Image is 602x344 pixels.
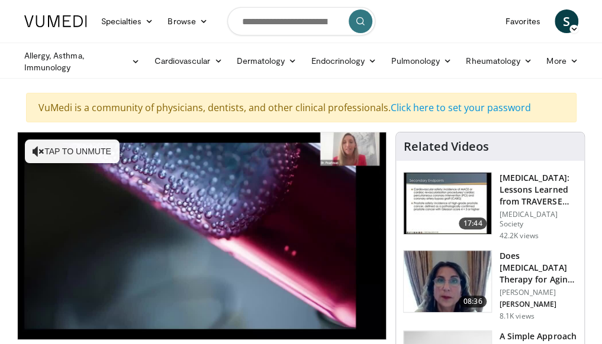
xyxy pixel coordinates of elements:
[498,9,548,33] a: Favorites
[499,250,577,285] h3: Does [MEDICAL_DATA] Therapy for Aging Men Really Work? Review of 43 St…
[499,231,538,241] p: 42.2K views
[499,311,534,321] p: 8.1K views
[499,288,577,297] p: [PERSON_NAME]
[403,172,577,241] a: 17:44 [MEDICAL_DATA]: Lessons Learned from TRAVERSE 2024 [MEDICAL_DATA] Society 42.2K views
[539,49,585,73] a: More
[459,49,539,73] a: Rheumatology
[24,15,87,27] img: VuMedi Logo
[499,300,577,309] p: [PERSON_NAME]
[403,250,577,321] a: 08:36 Does [MEDICAL_DATA] Therapy for Aging Men Really Work? Review of 43 St… [PERSON_NAME] [PERS...
[404,251,491,312] img: 4d4bce34-7cbb-4531-8d0c-5308a71d9d6c.150x105_q85_crop-smart_upscale.jpg
[304,49,384,73] a: Endocrinology
[499,210,577,229] p: [MEDICAL_DATA] Society
[26,93,577,122] div: VuMedi is a community of physicians, dentists, and other clinical professionals.
[403,139,488,154] h4: Related Videos
[25,139,120,163] button: Tap to unmute
[555,9,578,33] a: S
[499,172,577,207] h3: [MEDICAL_DATA]: Lessons Learned from TRAVERSE 2024
[147,49,229,73] a: Cardiovascular
[391,101,531,114] a: Click here to set your password
[459,296,487,307] span: 08:36
[459,218,487,229] span: 17:44
[230,49,304,73] a: Dermatology
[17,50,147,73] a: Allergy, Asthma, Immunology
[404,173,491,234] img: 1317c62a-2f0d-4360-bee0-b1bff80fed3c.150x105_q85_crop-smart_upscale.jpg
[227,7,375,35] input: Search topics, interventions
[160,9,215,33] a: Browse
[384,49,459,73] a: Pulmonology
[18,132,387,339] video-js: Video Player
[94,9,161,33] a: Specialties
